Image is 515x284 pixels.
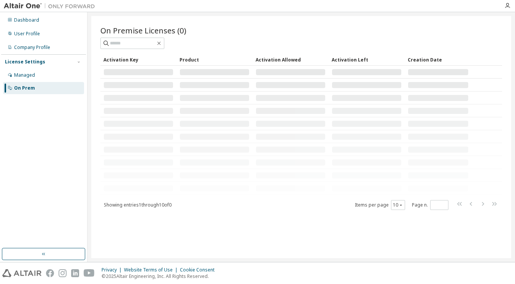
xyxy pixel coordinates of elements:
[180,54,250,66] div: Product
[124,267,180,273] div: Website Terms of Use
[100,25,186,36] span: On Premise Licenses (0)
[84,269,95,277] img: youtube.svg
[408,54,469,66] div: Creation Date
[355,200,405,210] span: Items per page
[14,17,39,23] div: Dashboard
[2,269,41,277] img: altair_logo.svg
[412,200,448,210] span: Page n.
[46,269,54,277] img: facebook.svg
[14,44,50,50] div: Company Profile
[102,273,219,279] p: © 2025 Altair Engineering, Inc. All Rights Reserved.
[393,202,403,208] button: 10
[59,269,67,277] img: instagram.svg
[4,2,99,10] img: Altair One
[256,54,326,66] div: Activation Allowed
[104,202,172,208] span: Showing entries 1 through 10 of 0
[71,269,79,277] img: linkedin.svg
[14,31,40,37] div: User Profile
[14,72,35,78] div: Managed
[332,54,402,66] div: Activation Left
[103,54,173,66] div: Activation Key
[180,267,219,273] div: Cookie Consent
[102,267,124,273] div: Privacy
[5,59,45,65] div: License Settings
[14,85,35,91] div: On Prem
